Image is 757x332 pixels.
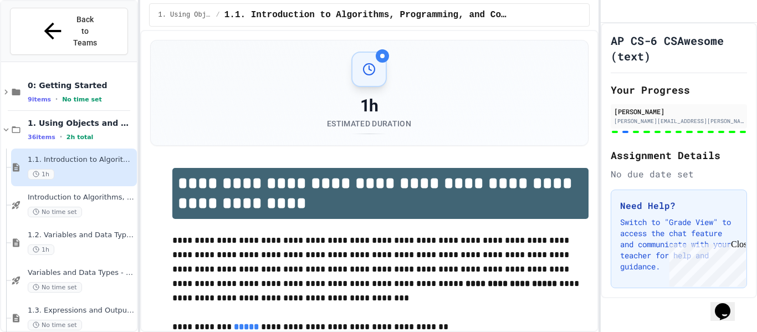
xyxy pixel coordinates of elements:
[614,106,744,116] div: [PERSON_NAME]
[28,268,135,278] span: Variables and Data Types - Quiz
[28,193,135,202] span: Introduction to Algorithms, Programming, and Compilers
[28,80,135,90] span: 0: Getting Started
[10,8,128,55] button: Back to Teams
[611,147,747,163] h2: Assignment Details
[28,320,82,330] span: No time set
[710,288,746,321] iframe: chat widget
[62,96,102,103] span: No time set
[620,199,738,212] h3: Need Help?
[216,11,220,19] span: /
[620,217,738,272] p: Switch to "Grade View" to access the chat feature and communicate with your teacher for help and ...
[611,167,747,181] div: No due date set
[327,96,411,116] div: 1h
[327,118,411,129] div: Estimated Duration
[28,155,135,165] span: 1.1. Introduction to Algorithms, Programming, and Compilers
[28,118,135,128] span: 1. Using Objects and Methods
[4,4,76,70] div: Chat with us now!Close
[28,207,82,217] span: No time set
[67,134,94,141] span: 2h total
[28,169,54,180] span: 1h
[72,14,98,49] span: Back to Teams
[224,8,508,22] span: 1.1. Introduction to Algorithms, Programming, and Compilers
[611,33,747,64] h1: AP CS-6 CSAwesome (text)
[158,11,212,19] span: 1. Using Objects and Methods
[28,306,135,315] span: 1.3. Expressions and Output [New]
[28,231,135,240] span: 1.2. Variables and Data Types
[28,244,54,255] span: 1h
[60,132,62,141] span: •
[28,282,82,293] span: No time set
[614,117,744,125] div: [PERSON_NAME][EMAIL_ADDRESS][PERSON_NAME][DOMAIN_NAME]
[611,82,747,98] h2: Your Progress
[28,96,51,103] span: 9 items
[55,95,58,104] span: •
[28,134,55,141] span: 36 items
[665,239,746,287] iframe: chat widget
